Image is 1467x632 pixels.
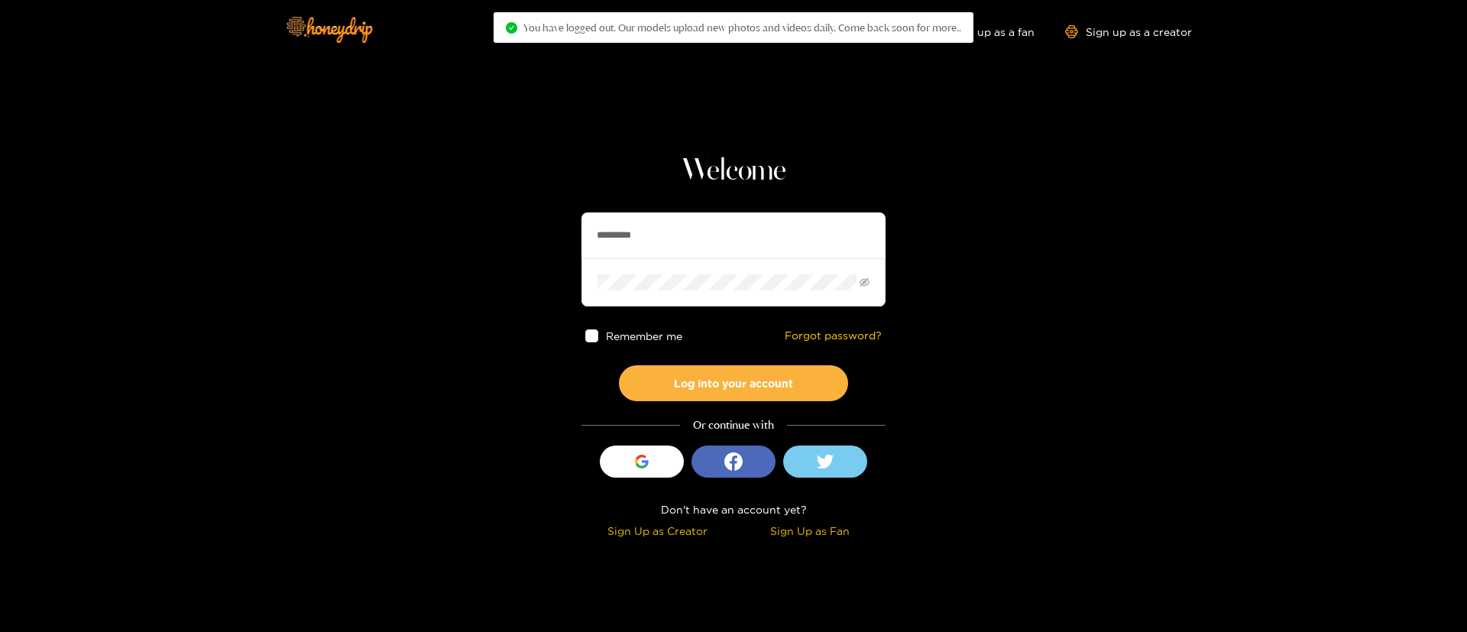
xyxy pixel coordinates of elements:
button: Log into your account [619,365,848,401]
a: Forgot password? [785,329,882,342]
span: Remember me [606,330,682,342]
div: Don't have an account yet? [581,501,886,518]
div: Or continue with [581,416,886,434]
h1: Welcome [581,153,886,190]
span: eye-invisible [860,277,870,287]
div: Sign Up as Creator [585,522,730,540]
span: check-circle [506,22,517,34]
span: You have logged out. Our models upload new photos and videos daily. Come back soon for more.. [523,21,961,34]
a: Sign up as a creator [1065,25,1192,38]
div: Sign Up as Fan [737,522,882,540]
a: Sign up as a fan [930,25,1035,38]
